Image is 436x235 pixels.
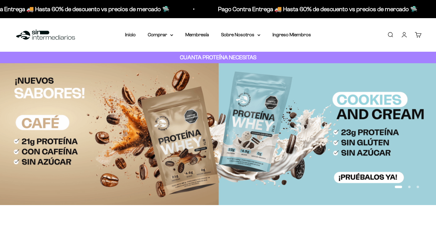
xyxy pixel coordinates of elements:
[272,32,311,37] a: Ingreso Miembros
[221,31,260,39] summary: Sobre Nosotros
[184,4,384,14] p: Pago Contra Entrega 🚚 Hasta 60% de descuento vs precios de mercado 🛸
[185,32,209,37] a: Membresía
[180,54,256,60] strong: CUANTA PROTEÍNA NECESITAS
[125,32,136,37] a: Inicio
[148,31,173,39] summary: Comprar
